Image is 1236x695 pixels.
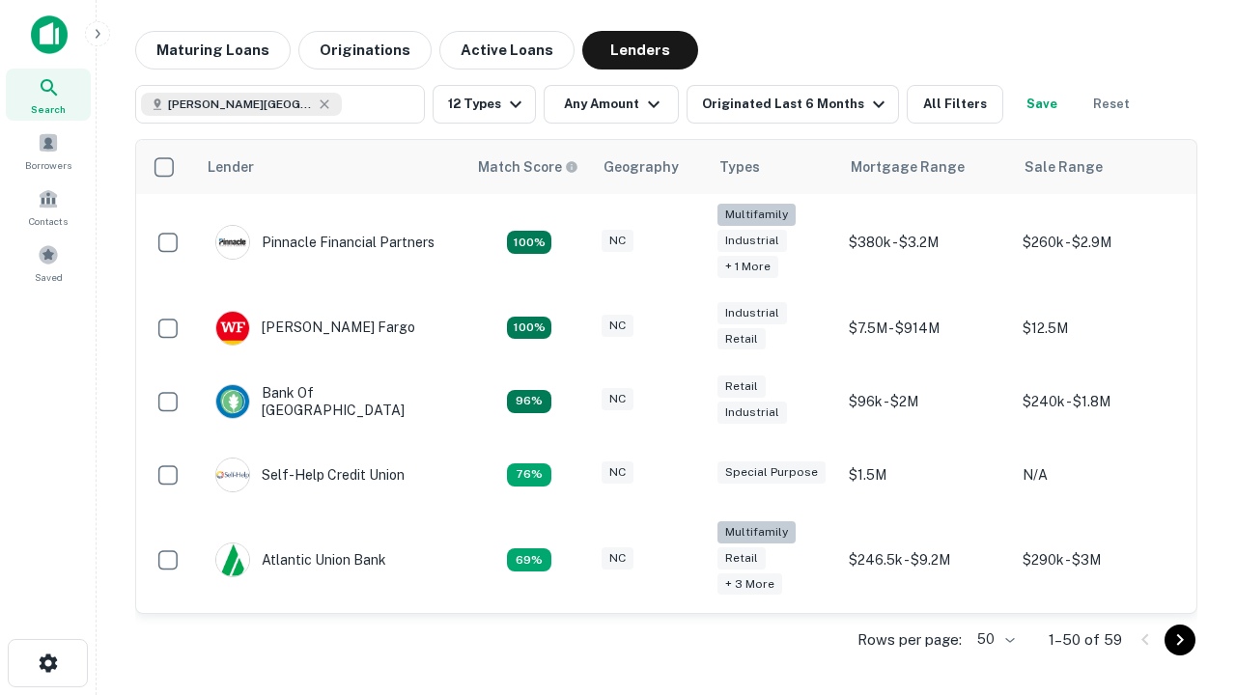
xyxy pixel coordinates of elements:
img: picture [216,459,249,491]
p: Rows per page: [857,628,962,652]
div: Types [719,155,760,179]
span: Saved [35,269,63,285]
a: Contacts [6,181,91,233]
div: Pinnacle Financial Partners [215,225,435,260]
button: Go to next page [1165,625,1195,655]
th: Types [708,140,839,194]
div: Self-help Credit Union [215,458,405,492]
iframe: Chat Widget [1139,541,1236,633]
div: Capitalize uses an advanced AI algorithm to match your search with the best lender. The match sco... [478,156,578,178]
img: picture [216,312,249,345]
a: Borrowers [6,125,91,177]
th: Capitalize uses an advanced AI algorithm to match your search with the best lender. The match sco... [466,140,592,194]
td: $380k - $3.2M [839,194,1013,292]
div: Retail [717,375,766,398]
div: Originated Last 6 Months [702,93,890,116]
div: Matching Properties: 14, hasApolloMatch: undefined [507,390,551,413]
div: NC [602,461,633,484]
button: Reset [1081,85,1142,124]
span: Contacts [29,213,68,229]
td: $240k - $1.8M [1013,365,1187,438]
div: Multifamily [717,521,796,543]
th: Sale Range [1013,140,1187,194]
span: [PERSON_NAME][GEOGRAPHIC_DATA], [GEOGRAPHIC_DATA] [168,96,313,113]
h6: Match Score [478,156,575,178]
div: NC [602,315,633,337]
td: $246.5k - $9.2M [839,512,1013,609]
button: Lenders [582,31,698,69]
div: Sale Range [1025,155,1103,179]
div: Atlantic Union Bank [215,542,386,577]
img: picture [216,385,249,418]
div: Matching Properties: 10, hasApolloMatch: undefined [507,548,551,571]
div: + 3 more [717,573,782,596]
button: Active Loans [439,31,575,69]
div: Geography [604,155,679,179]
div: 50 [969,625,1018,653]
div: Mortgage Range [851,155,965,179]
button: 12 Types [433,85,536,124]
div: Lender [208,155,254,179]
div: Matching Properties: 26, hasApolloMatch: undefined [507,231,551,254]
div: NC [602,388,633,410]
th: Mortgage Range [839,140,1013,194]
td: $7.5M - $914M [839,292,1013,365]
div: NC [602,230,633,252]
a: Search [6,69,91,121]
div: [PERSON_NAME] Fargo [215,311,415,346]
td: $1.5M [839,438,1013,512]
span: Borrowers [25,157,71,173]
td: N/A [1013,438,1187,512]
img: picture [216,543,249,576]
span: Search [31,101,66,117]
th: Geography [592,140,708,194]
img: picture [216,226,249,259]
img: capitalize-icon.png [31,15,68,54]
td: $96k - $2M [839,365,1013,438]
th: Lender [196,140,466,194]
div: + 1 more [717,256,778,278]
a: Saved [6,236,91,289]
div: Retail [717,328,766,350]
button: Save your search to get updates of matches that match your search criteria. [1011,85,1073,124]
button: Originated Last 6 Months [687,85,899,124]
div: Multifamily [717,204,796,226]
div: Bank Of [GEOGRAPHIC_DATA] [215,384,447,419]
p: 1–50 of 59 [1049,628,1122,652]
div: Industrial [717,302,787,324]
div: Matching Properties: 15, hasApolloMatch: undefined [507,317,551,340]
td: $12.5M [1013,292,1187,365]
button: All Filters [907,85,1003,124]
div: Special Purpose [717,461,826,484]
td: $290k - $3M [1013,512,1187,609]
div: Retail [717,547,766,570]
button: Maturing Loans [135,31,291,69]
button: Originations [298,31,432,69]
button: Any Amount [544,85,679,124]
td: $260k - $2.9M [1013,194,1187,292]
div: Industrial [717,402,787,424]
div: NC [602,547,633,570]
div: Industrial [717,230,787,252]
div: Matching Properties: 11, hasApolloMatch: undefined [507,463,551,486]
